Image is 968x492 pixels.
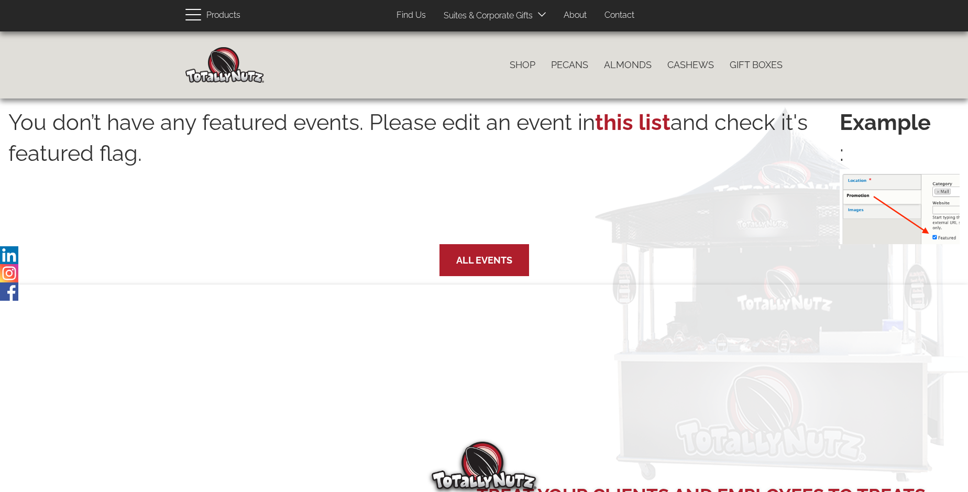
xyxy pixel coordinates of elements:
a: Gift Boxes [722,54,790,76]
a: Suites & Corporate Gifts [436,6,536,26]
p: : [840,107,960,244]
span: Products [206,8,240,23]
a: Almonds [596,54,659,76]
a: Find Us [389,5,434,26]
a: Cashews [659,54,722,76]
a: Contact [597,5,642,26]
img: Totally Nutz Logo [432,442,536,489]
a: this list [595,110,670,135]
a: All Events [456,255,512,266]
a: Shop [502,54,543,76]
img: featured-event.png [840,169,960,244]
strong: Example [840,107,960,138]
p: You don’t have any featured events. Please edit an event in and check it's featured flag. [8,107,840,239]
a: About [556,5,595,26]
a: Pecans [543,54,596,76]
img: Home [185,47,264,83]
